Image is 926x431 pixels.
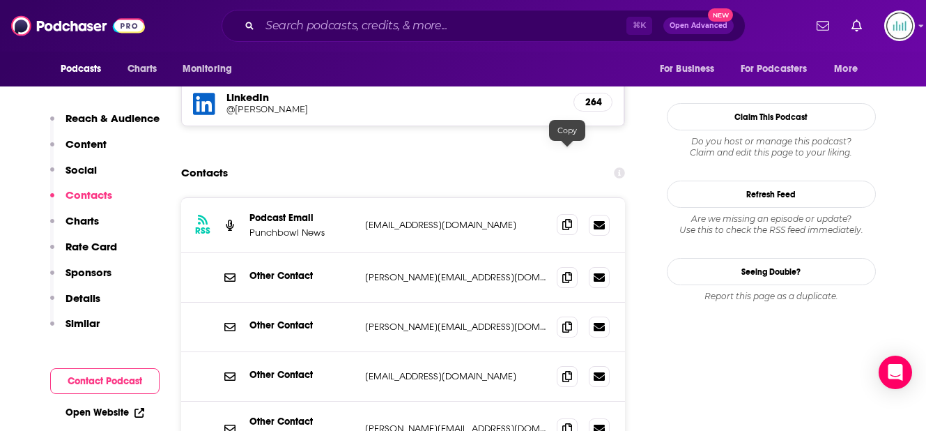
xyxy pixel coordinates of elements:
[249,319,354,331] p: Other Contact
[65,240,117,253] p: Rate Card
[365,271,546,283] p: [PERSON_NAME][EMAIL_ADDRESS][DOMAIN_NAME]
[65,137,107,151] p: Content
[249,227,354,239] p: Punchbowl News
[181,160,228,186] h2: Contacts
[708,8,733,22] span: New
[173,56,250,82] button: open menu
[226,104,449,114] h5: @[PERSON_NAME]
[260,15,626,37] input: Search podcasts, credits, & more...
[660,59,715,79] span: For Business
[667,213,876,236] div: Are we missing an episode or update? Use this to check the RSS feed immediately.
[226,104,563,114] a: @[PERSON_NAME]
[824,56,875,82] button: open menu
[50,112,160,137] button: Reach & Audience
[249,369,354,381] p: Other Contact
[50,266,111,292] button: Sponsors
[249,416,354,428] p: Other Contact
[65,407,144,418] a: Open Website
[65,266,111,279] p: Sponsors
[226,91,563,104] h5: LinkedIn
[222,10,746,42] div: Search podcasts, credits, & more...
[667,136,876,147] span: Do you host or manage this podcast?
[667,136,876,158] div: Claim and edit this page to your liking.
[741,59,808,79] span: For Podcasters
[585,96,601,108] h5: 264
[670,22,727,29] span: Open Advanced
[50,137,107,163] button: Content
[667,181,876,208] button: Refresh Feed
[884,10,915,41] button: Show profile menu
[65,163,97,176] p: Social
[667,103,876,130] button: Claim This Podcast
[834,59,858,79] span: More
[65,292,100,305] p: Details
[365,370,546,382] p: [EMAIL_ADDRESS][DOMAIN_NAME]
[626,17,652,35] span: ⌘ K
[249,212,354,224] p: Podcast Email
[50,368,160,394] button: Contact Podcast
[11,13,145,39] img: Podchaser - Follow, Share and Rate Podcasts
[183,59,232,79] span: Monitoring
[811,14,835,38] a: Show notifications dropdown
[61,59,102,79] span: Podcasts
[65,214,99,227] p: Charts
[118,56,166,82] a: Charts
[884,10,915,41] img: User Profile
[50,240,117,266] button: Rate Card
[365,321,546,333] p: [PERSON_NAME][EMAIL_ADDRESS][DOMAIN_NAME]
[195,225,210,236] h3: RSS
[128,59,157,79] span: Charts
[249,270,354,282] p: Other Contact
[549,120,585,141] div: Copy
[65,112,160,125] p: Reach & Audience
[879,356,912,389] div: Open Intercom Messenger
[846,14,867,38] a: Show notifications dropdown
[50,188,112,214] button: Contacts
[365,219,546,231] p: [EMAIL_ADDRESS][DOMAIN_NAME]
[50,163,97,189] button: Social
[663,17,734,34] button: Open AdvancedNew
[51,56,120,82] button: open menu
[65,188,112,202] p: Contacts
[650,56,732,82] button: open menu
[65,317,100,330] p: Similar
[884,10,915,41] span: Logged in as podglomerate
[732,56,828,82] button: open menu
[667,291,876,302] div: Report this page as a duplicate.
[667,258,876,285] a: Seeing Double?
[50,317,100,342] button: Similar
[50,214,99,240] button: Charts
[50,292,100,317] button: Details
